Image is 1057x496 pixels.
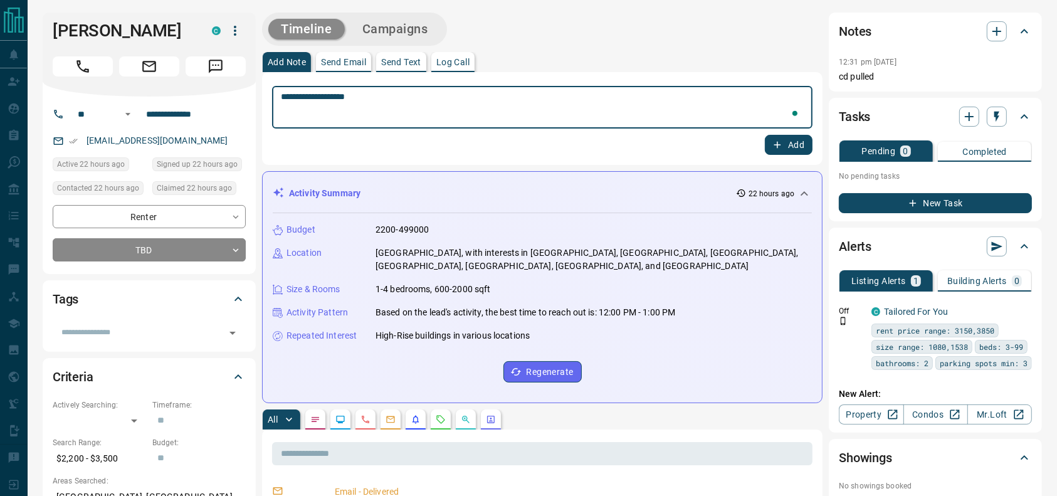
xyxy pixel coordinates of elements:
p: [GEOGRAPHIC_DATA], with interests in [GEOGRAPHIC_DATA], [GEOGRAPHIC_DATA], [GEOGRAPHIC_DATA], [GE... [376,246,812,273]
p: Off [839,305,864,317]
a: Condos [903,404,968,425]
p: New Alert: [839,388,1032,401]
p: Search Range: [53,437,146,448]
div: Tue Aug 12 2025 [152,157,246,175]
svg: Lead Browsing Activity [335,414,345,425]
a: [EMAIL_ADDRESS][DOMAIN_NAME] [87,135,228,145]
p: Size & Rooms [287,283,340,296]
div: Tue Aug 12 2025 [152,181,246,199]
p: 0 [1014,277,1019,285]
p: Building Alerts [947,277,1007,285]
h2: Criteria [53,367,93,387]
svg: Notes [310,414,320,425]
span: Message [186,56,246,77]
p: High-Rise buildings in various locations [376,329,530,342]
div: Tue Aug 12 2025 [53,157,146,175]
a: Tailored For You [884,307,948,317]
svg: Listing Alerts [411,414,421,425]
p: Actively Searching: [53,399,146,411]
div: TBD [53,238,246,261]
span: parking spots min: 3 [940,357,1028,369]
p: 1-4 bedrooms, 600-2000 sqft [376,283,491,296]
svg: Email Verified [69,137,78,145]
button: Add [765,135,812,155]
p: Send Text [381,58,421,66]
svg: Agent Actions [486,414,496,425]
span: Active 22 hours ago [57,158,125,171]
p: Add Note [268,58,306,66]
p: Budget: [152,437,246,448]
svg: Push Notification Only [839,317,848,325]
p: Location [287,246,322,260]
h2: Notes [839,21,871,41]
p: No pending tasks [839,167,1032,186]
h2: Tasks [839,107,870,127]
svg: Emails [386,414,396,425]
textarea: To enrich screen reader interactions, please activate Accessibility in Grammarly extension settings [281,92,804,124]
a: Mr.Loft [967,404,1032,425]
h2: Showings [839,448,892,468]
div: Activity Summary22 hours ago [273,182,812,205]
svg: Calls [360,414,371,425]
button: Open [120,107,135,122]
a: Property [839,404,903,425]
p: 2200-499000 [376,223,429,236]
span: Email [119,56,179,77]
p: Based on the lead's activity, the best time to reach out is: 12:00 PM - 1:00 PM [376,306,675,319]
div: Tags [53,284,246,314]
p: 0 [903,147,908,156]
span: size range: 1080,1538 [876,340,968,353]
div: Showings [839,443,1032,473]
p: Areas Searched: [53,475,246,487]
p: Send Email [321,58,366,66]
h2: Tags [53,289,78,309]
button: New Task [839,193,1032,213]
p: Activity Summary [289,187,360,200]
svg: Requests [436,414,446,425]
span: rent price range: 3150,3850 [876,324,994,337]
span: bathrooms: 2 [876,357,928,369]
button: Timeline [268,19,345,40]
p: $2,200 - $3,500 [53,448,146,469]
p: Listing Alerts [851,277,906,285]
div: Alerts [839,231,1032,261]
span: Claimed 22 hours ago [157,182,232,194]
p: All [268,415,278,424]
p: 22 hours ago [749,188,794,199]
svg: Opportunities [461,414,471,425]
p: 12:31 pm [DATE] [839,58,897,66]
span: Call [53,56,113,77]
span: Contacted 22 hours ago [57,182,139,194]
div: condos.ca [871,307,880,316]
div: Criteria [53,362,246,392]
p: Repeated Interest [287,329,357,342]
div: Tasks [839,102,1032,132]
div: Tue Aug 12 2025 [53,181,146,199]
span: Signed up 22 hours ago [157,158,238,171]
div: condos.ca [212,26,221,35]
p: Pending [862,147,896,156]
p: Timeframe: [152,399,246,411]
div: Notes [839,16,1032,46]
button: Campaigns [350,19,441,40]
p: Log Call [436,58,470,66]
p: 1 [913,277,918,285]
p: Completed [962,147,1007,156]
button: Regenerate [503,361,582,383]
p: Activity Pattern [287,306,348,319]
p: Budget [287,223,315,236]
h1: [PERSON_NAME] [53,21,193,41]
div: Renter [53,205,246,228]
h2: Alerts [839,236,871,256]
p: No showings booked [839,480,1032,492]
span: beds: 3-99 [979,340,1023,353]
button: Open [224,324,241,342]
p: cd pulled [839,70,1032,83]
